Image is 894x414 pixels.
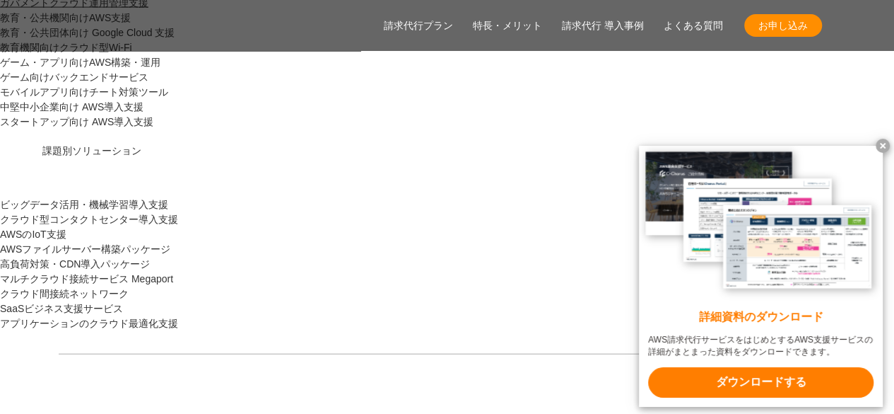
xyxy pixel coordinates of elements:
[473,18,542,33] a: 特長・メリット
[562,18,644,33] a: 請求代行 導入事例
[639,146,883,407] a: 詳細資料のダウンロード AWS請求代行サービスをはじめとするAWS支援サービスの詳細がまとまった資料をダウンロードできます。 ダウンロードする
[648,309,874,326] x-t: 詳細資料のダウンロード
[384,18,453,33] a: 請求代行プラン
[664,18,723,33] a: よくある質問
[42,145,141,156] span: 課題別ソリューション
[214,377,440,411] a: 資料を請求する
[417,391,428,397] img: 矢印
[454,377,681,411] a: まずは相談する
[648,334,874,358] x-t: AWS請求代行サービスをはじめとするAWS支援サービスの詳細がまとまった資料をダウンロードできます。
[744,14,822,37] a: お申し込み
[744,18,822,33] span: お申し込み
[648,367,874,398] x-t: ダウンロードする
